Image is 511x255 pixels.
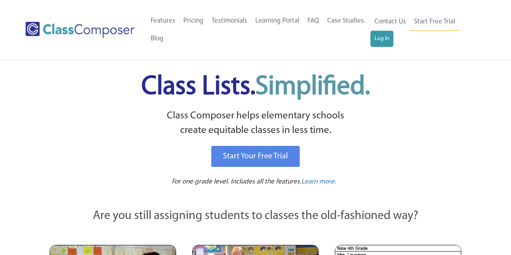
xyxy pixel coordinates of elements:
span: For one grade level. Includes all the features. [172,178,301,185]
p: Class Composer helps elementary schools create equitable classes in less time. [48,109,463,138]
a: Learning Portal [251,12,303,30]
a: Case Studies [323,12,368,30]
a: Log In [370,31,393,47]
a: Learn more. [301,177,336,187]
a: Testimonials [208,12,251,30]
span: Simplified. [255,74,370,100]
a: Contact Us [370,13,410,31]
a: Features [147,12,179,30]
p: Are you still assigning students to classes the old-fashioned way? [50,207,462,225]
img: Class Composer [25,22,135,38]
a: Start Your Free Trial [211,146,300,167]
nav: Header Menu [370,13,479,47]
nav: Header Menu [147,12,370,48]
span: Learn more. [301,178,336,185]
span: Class Lists. [141,74,370,100]
a: FAQ [303,12,323,30]
span: Start Your Free Trial [223,152,288,160]
a: Blog [147,30,168,48]
a: Start Free Trial [410,13,459,31]
a: Pricing [179,12,208,30]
